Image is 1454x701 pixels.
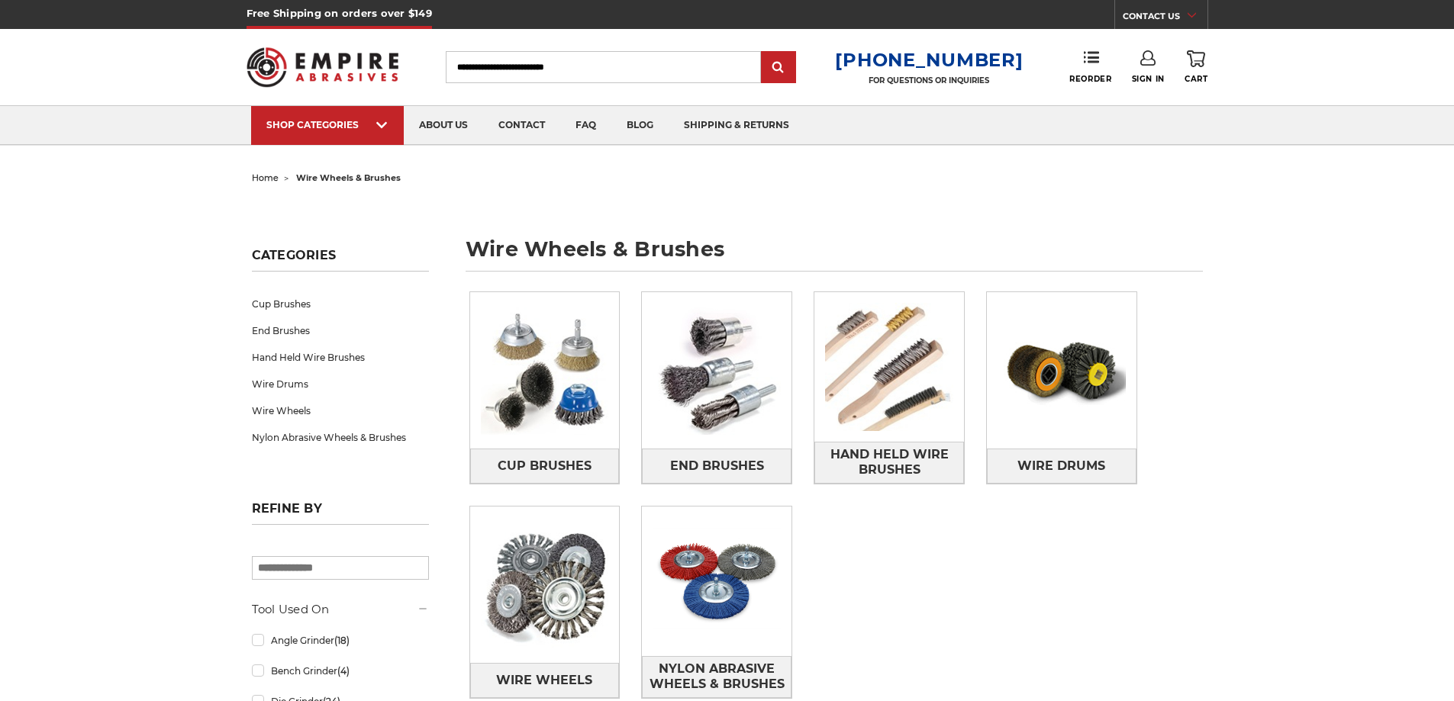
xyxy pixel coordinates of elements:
[252,424,429,451] a: Nylon Abrasive Wheels & Brushes
[814,442,964,484] a: Hand Held Wire Brushes
[470,449,620,483] a: Cup Brushes
[1069,74,1111,84] span: Reorder
[252,501,429,525] h5: Refine by
[642,296,791,445] img: End Brushes
[483,106,560,145] a: contact
[252,291,429,317] a: Cup Brushes
[642,656,791,698] a: Nylon Abrasive Wheels & Brushes
[670,453,764,479] span: End Brushes
[1132,74,1165,84] span: Sign In
[669,106,804,145] a: shipping & returns
[987,296,1136,445] img: Wire Drums
[763,53,794,83] input: Submit
[835,49,1023,71] a: [PHONE_NUMBER]
[470,510,620,660] img: Wire Wheels
[252,371,429,397] a: Wire Drums
[252,658,429,684] a: Bench Grinder
[252,600,429,619] h5: Tool Used On
[1123,8,1207,29] a: CONTACT US
[643,656,791,697] span: Nylon Abrasive Wheels & Brushes
[470,663,620,697] a: Wire Wheels
[611,106,669,145] a: blog
[498,453,592,479] span: Cup Brushes
[252,397,429,424] a: Wire Wheels
[1185,50,1207,84] a: Cart
[337,665,350,677] span: (4)
[404,106,483,145] a: about us
[815,442,963,483] span: Hand Held Wire Brushes
[987,449,1136,483] a: Wire Drums
[252,248,429,272] h5: Categories
[1069,50,1111,83] a: Reorder
[560,106,611,145] a: faq
[252,627,429,654] a: Angle Grinder
[814,292,964,442] img: Hand Held Wire Brushes
[496,667,592,693] span: Wire Wheels
[835,76,1023,85] p: FOR QUESTIONS OR INQUIRIES
[334,635,350,646] span: (18)
[1185,74,1207,84] span: Cart
[296,172,401,183] span: wire wheels & brushes
[1017,453,1105,479] span: Wire Drums
[247,37,399,97] img: Empire Abrasives
[642,449,791,483] a: End Brushes
[252,344,429,371] a: Hand Held Wire Brushes
[466,239,1203,272] h1: wire wheels & brushes
[252,172,279,183] a: home
[470,296,620,445] img: Cup Brushes
[266,119,388,130] div: SHOP CATEGORIES
[642,506,791,656] img: Nylon Abrasive Wheels & Brushes
[252,317,429,344] a: End Brushes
